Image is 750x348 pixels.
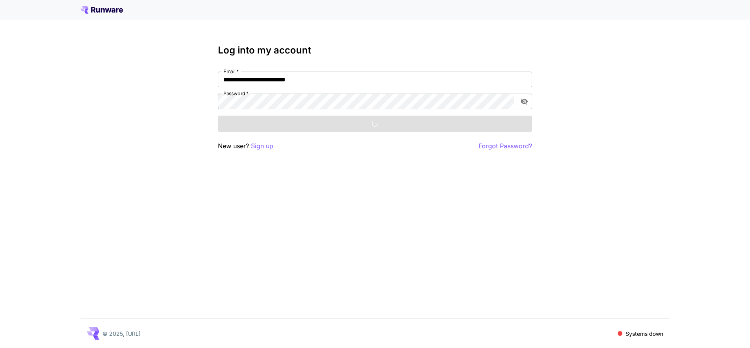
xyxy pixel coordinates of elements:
label: Email [223,68,239,75]
label: Password [223,90,249,97]
p: © 2025, [URL] [102,330,141,338]
button: Sign up [251,141,273,151]
p: New user? [218,141,273,151]
h3: Log into my account [218,45,532,56]
button: toggle password visibility [517,94,531,109]
button: Forgot Password? [479,141,532,151]
p: Systems down [626,330,663,338]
